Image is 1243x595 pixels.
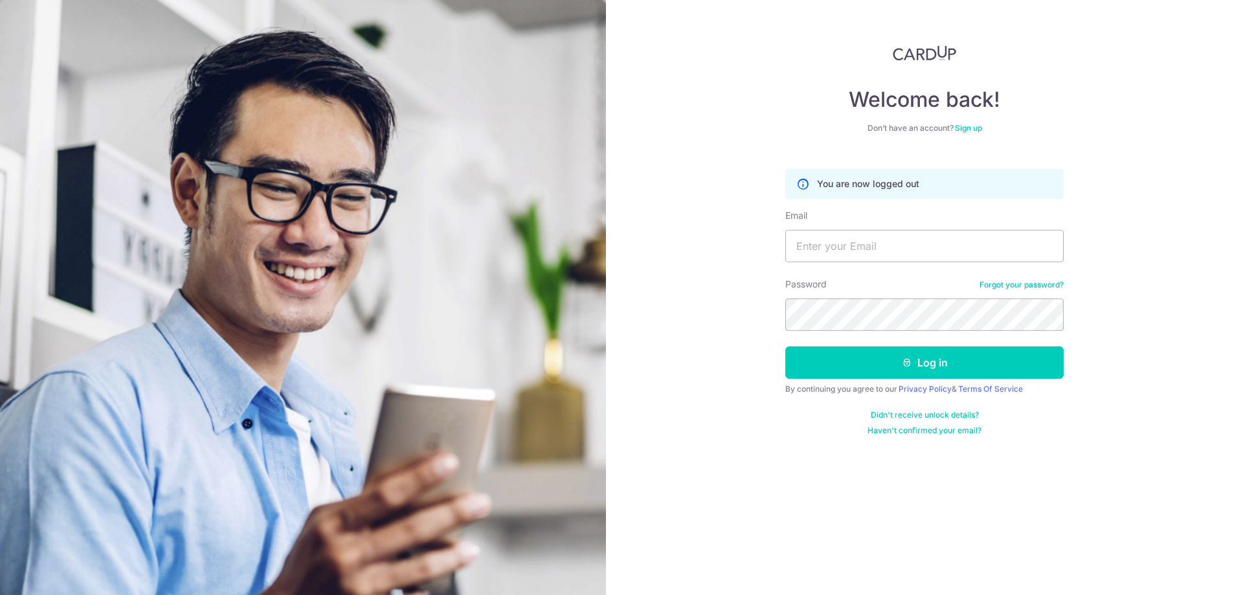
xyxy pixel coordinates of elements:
a: Haven't confirmed your email? [868,425,981,436]
a: Forgot your password? [980,280,1064,290]
img: CardUp Logo [893,45,956,61]
div: Don’t have an account? [785,123,1064,133]
input: Enter your Email [785,230,1064,262]
a: Terms Of Service [958,384,1023,394]
label: Password [785,278,827,291]
button: Log in [785,346,1064,379]
label: Email [785,209,807,222]
div: By continuing you agree to our & [785,384,1064,394]
a: Privacy Policy [899,384,952,394]
a: Didn't receive unlock details? [871,410,979,420]
a: Sign up [955,123,982,133]
h4: Welcome back! [785,87,1064,113]
p: You are now logged out [817,177,919,190]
